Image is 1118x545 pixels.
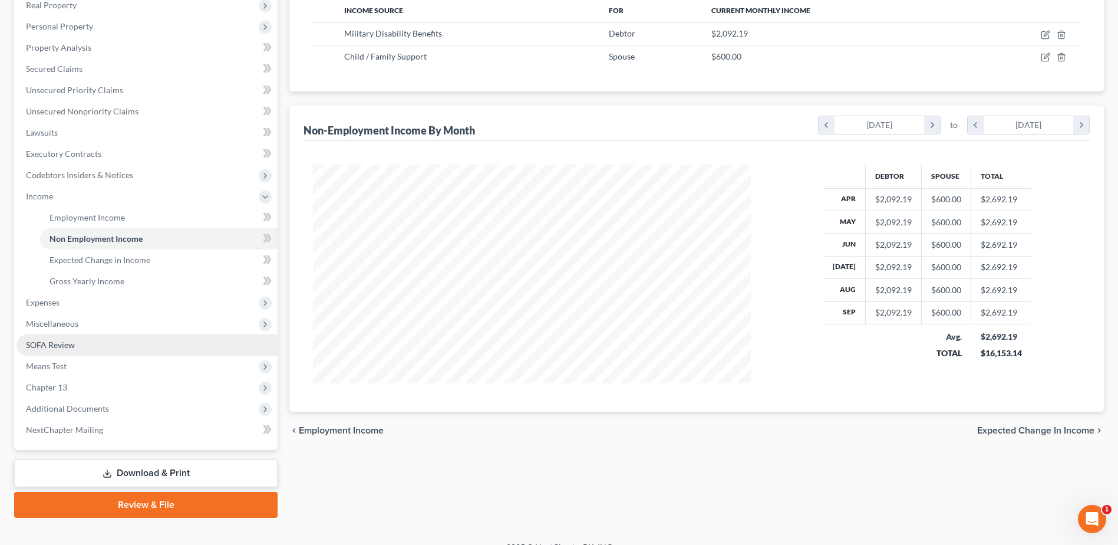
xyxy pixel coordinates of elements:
[609,6,624,15] span: For
[26,21,93,31] span: Personal Property
[823,301,866,324] th: Sep
[1078,505,1106,533] iframe: Intercom live chat
[1073,116,1089,134] i: chevron_right
[26,382,67,392] span: Chapter 13
[609,51,635,61] span: Spouse
[17,143,278,165] a: Executory Contracts
[50,212,125,222] span: Employment Income
[711,28,748,38] span: $2,092.19
[17,101,278,122] a: Unsecured Nonpriority Claims
[875,239,912,251] div: $2,092.19
[977,426,1104,435] button: Expected Change in Income chevron_right
[823,234,866,256] th: Jun
[1102,505,1112,514] span: 1
[26,170,133,180] span: Codebtors Insiders & Notices
[344,51,427,61] span: Child / Family Support
[17,419,278,441] a: NextChapter Mailing
[50,255,150,265] span: Expected Change in Income
[931,239,961,251] div: $600.00
[971,256,1031,278] td: $2,692.19
[17,58,278,80] a: Secured Claims
[40,228,278,249] a: Non Employment Income
[875,261,912,273] div: $2,092.19
[931,347,962,359] div: TOTAL
[823,188,866,211] th: Apr
[875,216,912,228] div: $2,092.19
[17,122,278,143] a: Lawsuits
[931,193,961,205] div: $600.00
[711,6,810,15] span: Current Monthly Income
[26,425,103,435] span: NextChapter Mailing
[14,492,278,518] a: Review & File
[823,256,866,278] th: [DATE]
[971,211,1031,233] td: $2,692.19
[26,42,91,52] span: Property Analysis
[26,149,101,159] span: Executory Contracts
[40,271,278,292] a: Gross Yearly Income
[971,279,1031,301] td: $2,692.19
[922,165,971,188] th: Spouse
[971,165,1031,188] th: Total
[823,211,866,233] th: May
[26,64,83,74] span: Secured Claims
[931,307,961,319] div: $600.00
[40,249,278,271] a: Expected Change in Income
[875,307,912,319] div: $2,092.19
[26,127,58,137] span: Lawsuits
[609,28,635,38] span: Debtor
[977,426,1094,435] span: Expected Change in Income
[971,234,1031,256] td: $2,692.19
[984,116,1074,134] div: [DATE]
[344,28,442,38] span: Military Disability Benefits
[981,331,1022,343] div: $2,692.19
[931,261,961,273] div: $600.00
[17,334,278,356] a: SOFA Review
[931,284,961,296] div: $600.00
[711,51,741,61] span: $600.00
[1094,426,1104,435] i: chevron_right
[819,116,835,134] i: chevron_left
[26,340,75,350] span: SOFA Review
[835,116,925,134] div: [DATE]
[299,426,384,435] span: Employment Income
[40,207,278,228] a: Employment Income
[968,116,984,134] i: chevron_left
[971,301,1031,324] td: $2,692.19
[26,297,60,307] span: Expenses
[875,284,912,296] div: $2,092.19
[50,234,143,244] span: Non Employment Income
[26,403,109,413] span: Additional Documents
[950,119,958,131] span: to
[823,279,866,301] th: Aug
[289,426,299,435] i: chevron_left
[50,276,124,286] span: Gross Yearly Income
[866,165,922,188] th: Debtor
[26,319,78,329] span: Miscellaneous
[931,331,962,343] div: Avg.
[304,123,475,137] div: Non-Employment Income By Month
[26,85,123,95] span: Unsecured Priority Claims
[981,347,1022,359] div: $16,153.14
[971,188,1031,211] td: $2,692.19
[14,459,278,487] a: Download & Print
[931,216,961,228] div: $600.00
[875,193,912,205] div: $2,092.19
[26,191,53,201] span: Income
[924,116,940,134] i: chevron_right
[289,426,384,435] button: chevron_left Employment Income
[17,37,278,58] a: Property Analysis
[26,106,138,116] span: Unsecured Nonpriority Claims
[344,6,403,15] span: Income Source
[17,80,278,101] a: Unsecured Priority Claims
[26,361,67,371] span: Means Test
